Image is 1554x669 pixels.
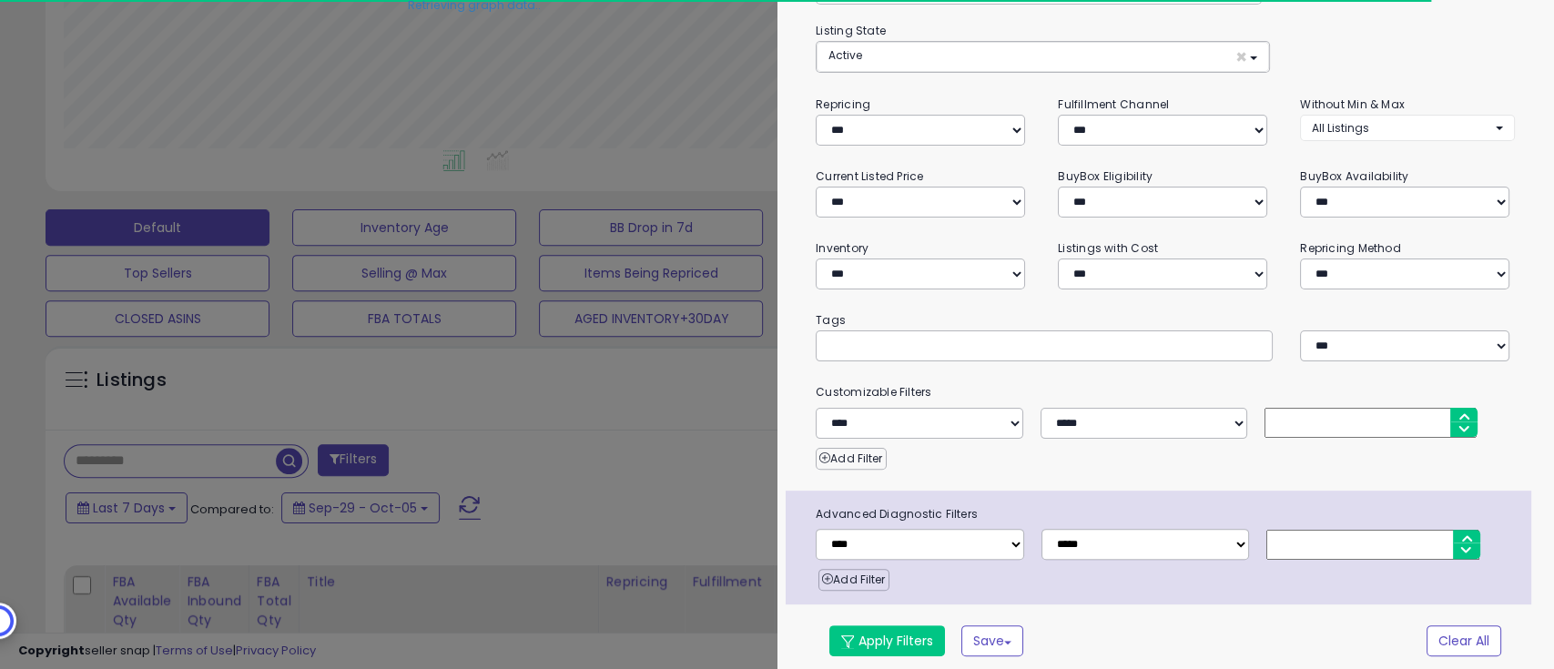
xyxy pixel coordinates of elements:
[1300,115,1515,141] button: All Listings
[1300,96,1405,112] small: Without Min & Max
[802,382,1529,402] small: Customizable Filters
[816,448,886,470] button: Add Filter
[1427,625,1501,656] button: Clear All
[961,625,1023,656] button: Save
[1312,120,1369,136] span: All Listings
[802,504,1531,524] span: Advanced Diagnostic Filters
[816,168,923,184] small: Current Listed Price
[1058,240,1158,256] small: Listings with Cost
[816,240,868,256] small: Inventory
[802,310,1529,330] small: Tags
[1300,240,1401,256] small: Repricing Method
[1300,168,1408,184] small: BuyBox Availability
[1058,96,1169,112] small: Fulfillment Channel
[817,42,1269,72] button: Active ×
[1058,168,1153,184] small: BuyBox Eligibility
[829,625,945,656] button: Apply Filters
[818,569,889,591] button: Add Filter
[1234,47,1246,66] span: ×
